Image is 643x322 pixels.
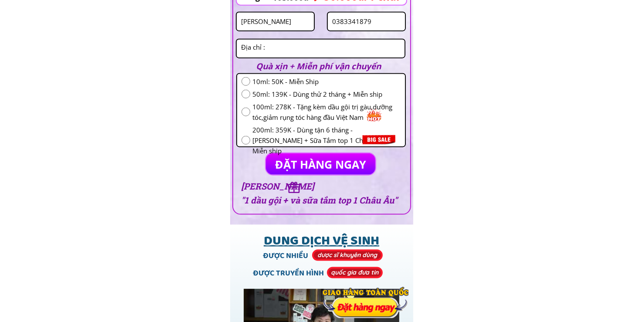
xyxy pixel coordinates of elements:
[330,13,403,31] input: Số điện thoại:
[239,13,312,31] input: Họ và Tên:
[252,89,401,99] span: 50ml: 139K - Dùng thử 2 tháng + Miễn ship
[241,232,402,253] h1: DUNG DỊCH VỆ SINH
[236,251,335,263] h2: ĐƯỢC NHIỀU
[239,268,338,281] h2: ĐƯỢC TRUYỀN HÌNH
[266,153,375,175] p: ĐẶT HÀNG NGAY
[252,76,401,87] span: 10ml: 50K - Miễn Ship
[329,268,381,277] h3: quốc gia đưa tin
[252,102,401,122] span: 100ml: 278K - Tặng kèm dầu gội trị gàu,dưỡng tóc,giảm rụng tóc hàng đầu Việt Nam
[252,125,401,156] span: 200ml: 359K - Dùng tận 6 tháng - [PERSON_NAME] + Sữa Tắm top 1 Châu Âu + Miễn ship
[256,60,393,73] h2: Quà xịn + Miễn phí vận chuyển
[241,179,401,207] h3: [PERSON_NAME] "1 dầu gội + và sữa tắm top 1 Châu Âu"
[314,251,380,260] h3: dược sĩ khuyên dùng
